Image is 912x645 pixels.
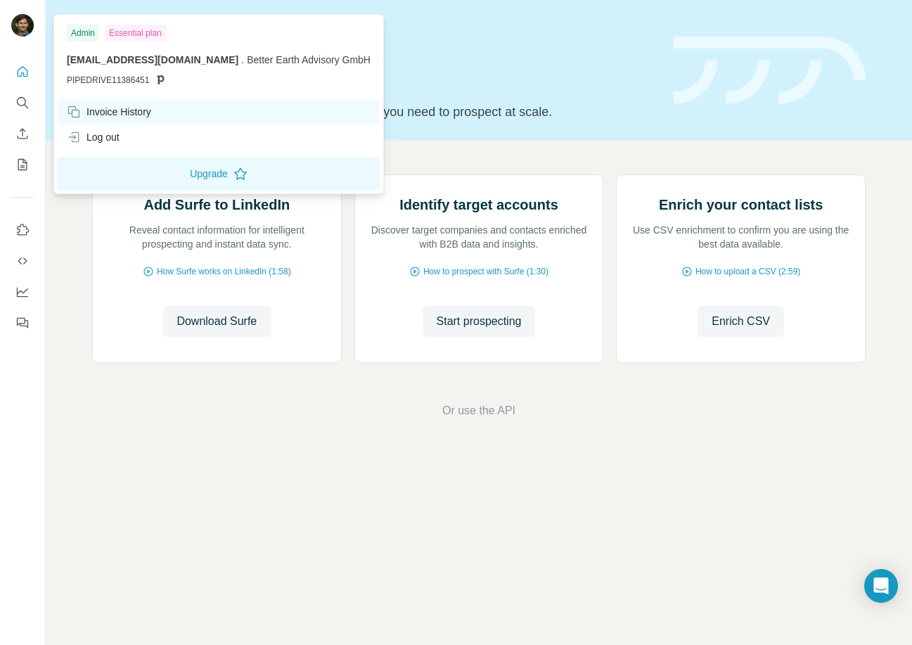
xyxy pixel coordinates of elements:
[11,59,34,84] button: Quick start
[369,223,589,251] p: Discover target companies and contacts enriched with B2B data and insights.
[437,313,522,330] span: Start prospecting
[659,195,823,215] h2: Enrich your contact lists
[67,130,120,144] div: Log out
[442,402,515,419] button: Or use the API
[11,279,34,305] button: Dashboard
[67,25,99,41] div: Admin
[107,223,327,251] p: Reveal contact information for intelligent prospecting and instant data sync.
[11,14,34,37] img: Avatar
[698,306,784,337] button: Enrich CSV
[176,313,257,330] span: Download Surfe
[695,265,800,278] span: How to upload a CSV (2:59)
[423,306,536,337] button: Start prospecting
[712,313,770,330] span: Enrich CSV
[143,195,290,215] h2: Add Surfe to LinkedIn
[11,310,34,336] button: Feedback
[67,105,151,119] div: Invoice History
[241,54,244,65] span: .
[247,54,371,65] span: Better Earth Advisory GmbH
[157,265,291,278] span: How Surfe works on LinkedIn (1:58)
[105,25,166,41] div: Essential plan
[162,306,271,337] button: Download Surfe
[631,223,851,251] p: Use CSV enrichment to confirm you are using the best data available.
[11,152,34,177] button: My lists
[423,265,548,278] span: How to prospect with Surfe (1:30)
[11,248,34,274] button: Use Surfe API
[11,217,34,243] button: Use Surfe on LinkedIn
[399,195,558,215] h2: Identify target accounts
[67,54,238,65] span: [EMAIL_ADDRESS][DOMAIN_NAME]
[57,157,380,191] button: Upgrade
[67,74,149,87] span: PIPEDRIVE11386451
[11,90,34,115] button: Search
[864,569,898,603] div: Open Intercom Messenger
[674,37,866,105] img: banner
[11,121,34,146] button: Enrich CSV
